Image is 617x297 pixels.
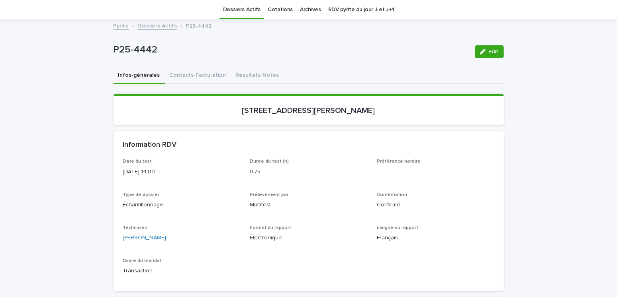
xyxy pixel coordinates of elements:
span: Langue du rapport [377,225,418,230]
p: - [377,168,494,176]
a: Pyrite [114,21,129,30]
p: Échantillonnage [123,201,241,209]
p: P25-4442 [114,44,468,56]
a: Cotations [268,0,293,19]
a: [PERSON_NAME] [123,234,166,242]
p: Confirmé [377,201,494,209]
span: Type de dossier [123,192,160,197]
span: Edit [489,49,499,54]
span: Format du rapport [250,225,291,230]
span: Préférence horaire [377,159,421,164]
span: Duree du test (h) [250,159,289,164]
button: Infos-générales [114,68,165,84]
span: Confirmation [377,192,407,197]
p: [STREET_ADDRESS][PERSON_NAME] [123,106,494,115]
span: Cadre du mandat [123,258,162,263]
p: Transaction [123,267,241,275]
a: Dossiers Actifs [223,0,261,19]
span: Technicien [123,225,148,230]
p: 0.75 [250,168,367,176]
p: Multitest [250,201,367,209]
p: Électronique [250,234,367,242]
button: Résultats-Notes [231,68,284,84]
a: Archives [300,0,321,19]
p: P25-4442 [186,21,212,30]
span: Date du test [123,159,152,164]
h2: Information RDV [123,141,177,149]
span: Prélèvement par [250,192,288,197]
a: Dossiers Actifs [138,21,177,30]
a: RDV pyrite du jour J et J+1 [328,0,394,19]
p: [DATE] 14:00 [123,168,241,176]
p: Français [377,234,494,242]
button: Contacts-Facturation [165,68,231,84]
button: Edit [475,45,504,58]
